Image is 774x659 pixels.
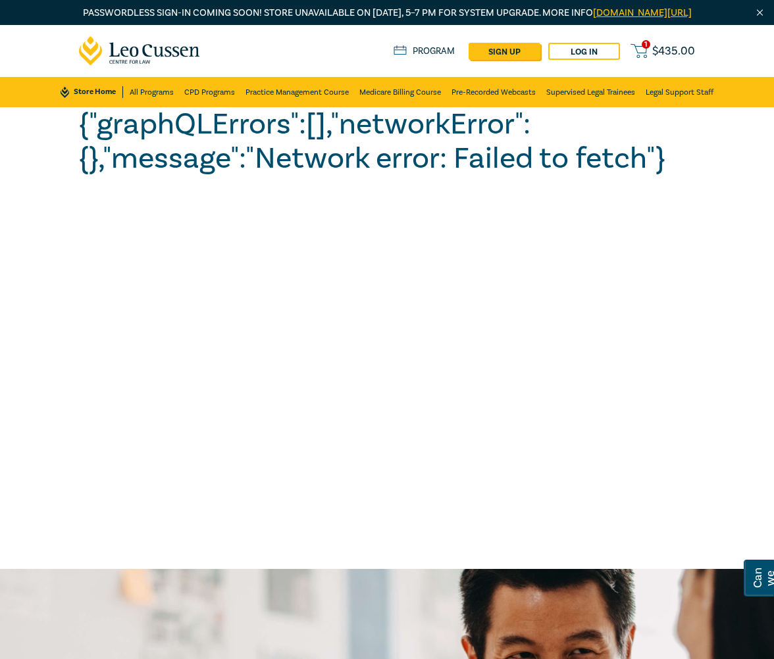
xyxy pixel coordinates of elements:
[546,77,635,107] a: Supervised Legal Trainees
[642,40,650,49] span: 1
[548,43,620,60] a: Log in
[646,77,713,107] a: Legal Support Staff
[451,77,536,107] a: Pre-Recorded Webcasts
[130,77,174,107] a: All Programs
[79,107,695,176] h1: {"graphQLErrors":[],"networkError":{},"message":"Network error: Failed to fetch"}
[754,7,765,18] img: Close
[394,45,455,57] a: Program
[79,6,695,20] p: Passwordless sign-in coming soon! Store unavailable on [DATE], 5–7 PM for system upgrade. More info
[61,86,123,98] a: Store Home
[245,77,349,107] a: Practice Management Course
[593,7,692,19] a: [DOMAIN_NAME][URL]
[359,77,441,107] a: Medicare Billing Course
[469,43,540,60] a: sign up
[652,45,695,57] span: $ 435.00
[184,77,235,107] a: CPD Programs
